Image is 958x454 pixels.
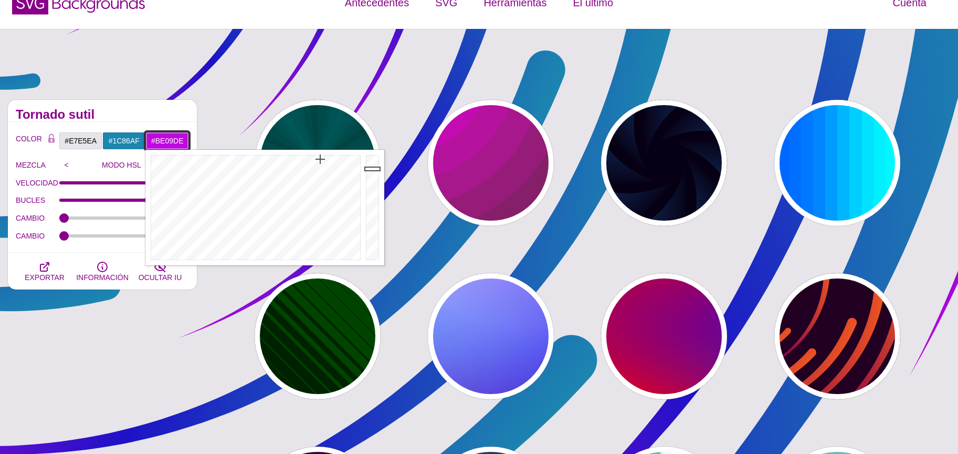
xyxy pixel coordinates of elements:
input: < [59,157,70,173]
font: OCULTAR IU [139,273,182,282]
button: degradado animado azul y rosa [428,273,554,399]
button: EXPORTAR [16,253,73,290]
font: Tornado sutil [16,107,94,121]
button: Colores azules que se transforman en un movimiento de abanico. [774,100,900,226]
font: EXPORTAR [25,273,65,282]
font: COLOR [16,135,42,143]
font: CAMBIO [16,232,45,240]
font: INFORMACIÓN [76,273,129,282]
font: CAMBIO [16,214,45,222]
button: Círculos rosados ​​en círculos pulsantes de fondo [428,100,554,226]
button: Fondo de estilo de apertura animado para abrir [601,100,727,226]
button: OCULTAR IU [131,253,189,290]
button: INFORMACIÓN [73,253,131,290]
button: Fondo animado con efecto de luz rave verde [255,100,381,226]
font: MEZCLA [16,161,46,169]
button: Rayas alternas que se hacen más grandes y más pequeñas en un patrón ondulado [255,273,381,399]
button: Bloqueo de color [44,132,59,147]
font: VELOCIDAD [16,179,58,187]
button: Un tornado de elementos de diseño que gira lentamente [774,273,900,399]
button: degradado animado que cambia a cada color del arco iris [601,273,727,399]
font: MODO HSL [102,161,141,169]
font: BUCLES [16,196,45,204]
